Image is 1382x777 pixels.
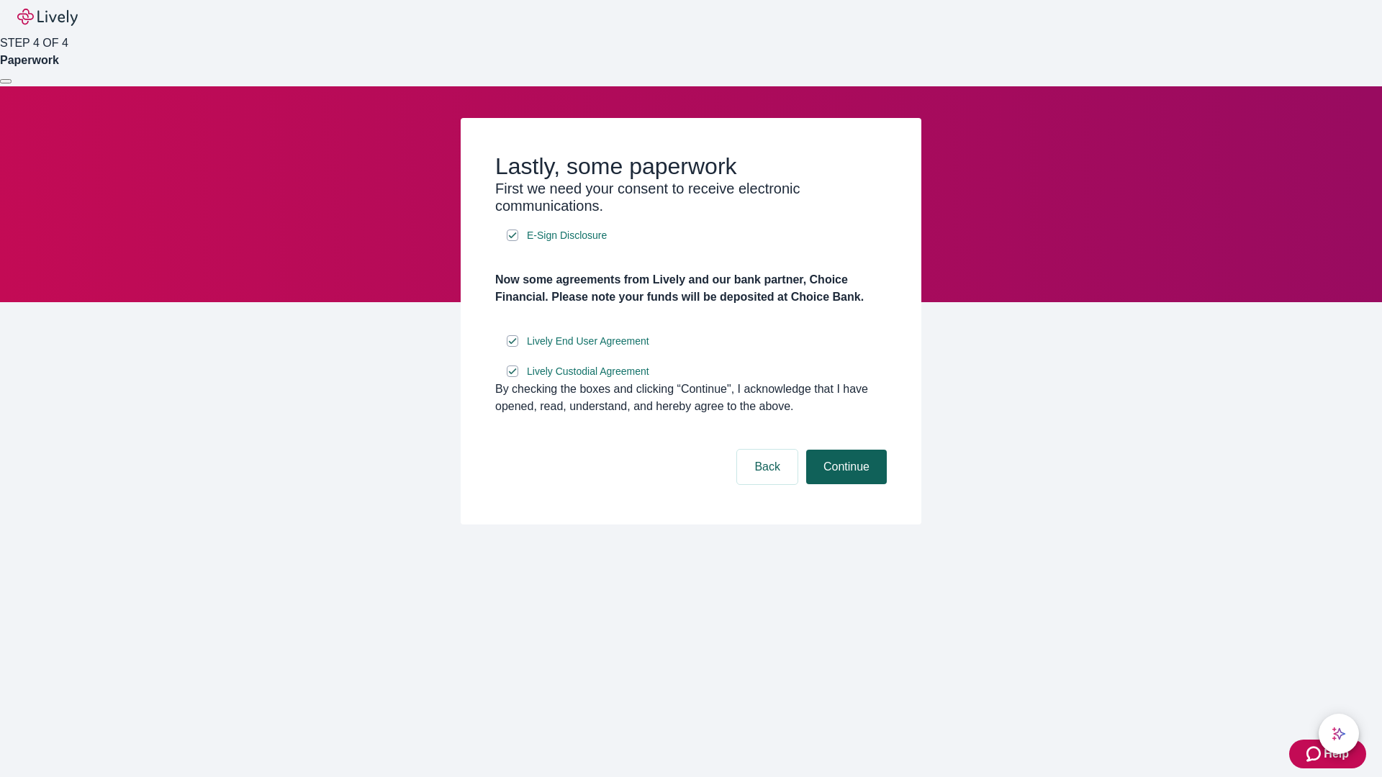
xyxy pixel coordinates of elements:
[1306,745,1324,763] svg: Zendesk support icon
[524,363,652,381] a: e-sign disclosure document
[1319,714,1359,754] button: chat
[1324,745,1349,763] span: Help
[495,381,887,415] div: By checking the boxes and clicking “Continue", I acknowledge that I have opened, read, understand...
[1289,740,1366,768] button: Zendesk support iconHelp
[737,450,798,484] button: Back
[1332,727,1346,741] svg: Lively AI Assistant
[524,332,652,350] a: e-sign disclosure document
[524,227,610,245] a: e-sign disclosure document
[495,271,887,306] h4: Now some agreements from Lively and our bank partner, Choice Financial. Please note your funds wi...
[527,228,607,243] span: E-Sign Disclosure
[527,364,649,379] span: Lively Custodial Agreement
[527,334,649,349] span: Lively End User Agreement
[17,9,78,26] img: Lively
[495,153,887,180] h2: Lastly, some paperwork
[495,180,887,214] h3: First we need your consent to receive electronic communications.
[806,450,887,484] button: Continue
